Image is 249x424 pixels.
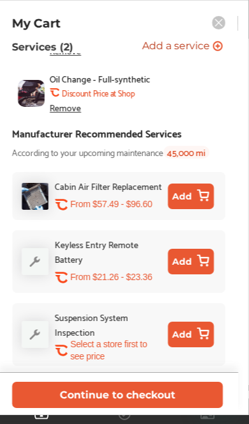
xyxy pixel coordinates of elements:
button: Add [168,322,214,347]
button: Add [168,249,214,274]
div: Keyless Entry Remote Battery [55,237,163,266]
span: 45,000 mi [163,146,209,159]
div: Manufacturer Recommended Services [12,124,182,141]
p: From $57.49 - $96.60 [70,198,152,210]
div: Suspension System Inspection [55,310,163,339]
button: Continue to checkout [12,382,223,408]
p: From $21.26 - $23.36 [70,271,152,283]
img: default_wrench_icon.d1a43860.svg [22,248,49,274]
button: Add [168,184,214,209]
span: According to your upcoming maintenance [12,145,163,159]
img: default_wrench_icon.d1a43860.svg [22,321,49,347]
div: Remove [50,45,81,56]
div: Remove [50,102,81,113]
span: Add a service [142,41,209,53]
a: Add a service [142,41,225,53]
div: Cabin Air Filter Replacement [55,178,162,193]
img: oil-change-thumb.jpg [18,80,45,107]
b: Discount Price at Shop [62,88,135,98]
span: Oil Change - Full-synthetic [50,74,175,84]
img: cabin-air-filter-replacement-thumb.jpg [22,183,49,210]
button: Add a service [142,41,223,53]
p: Services (2) [12,41,73,53]
p: Select a store first to see price [70,338,163,363]
p: My Cart [12,16,61,31]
